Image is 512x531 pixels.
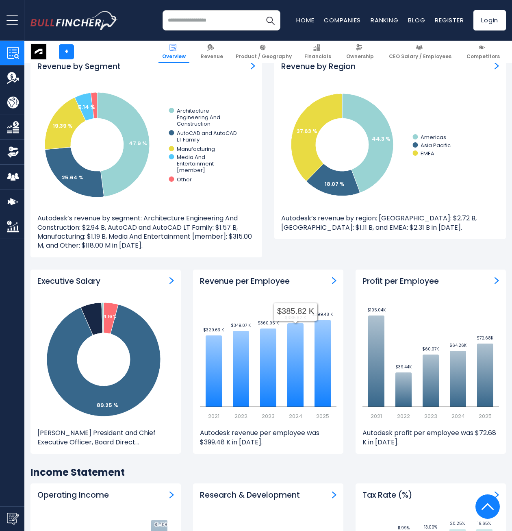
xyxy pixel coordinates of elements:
[324,16,361,24] a: Companies
[162,53,186,60] span: Overview
[332,276,336,284] a: Revenue per Employee
[424,524,437,530] text: 13.00%
[398,525,410,531] text: 11.99%
[203,327,224,333] text: $329.63 K
[435,16,464,24] a: Register
[37,490,109,501] h3: Operating Income
[297,127,317,135] text: 37.63 %
[59,44,74,59] a: +
[466,53,500,60] span: Competitors
[449,342,467,348] text: $64.26K
[236,53,292,60] span: Product / Geography
[422,346,439,352] text: $60.07K
[408,16,425,24] a: Blog
[450,520,465,527] text: 20.25%
[477,520,491,527] text: 19.65%
[177,129,237,144] text: AutoCAD and AutoCAD LT Family
[477,335,494,341] text: $72.68K
[37,429,174,447] p: [PERSON_NAME] President and Chief Executive Officer, Board Direct...
[367,307,386,313] text: $105.04K
[332,490,336,498] a: Research & Development
[397,412,410,420] text: 2022
[200,429,336,447] p: Autodesk revenue per employee was $399.48 K in [DATE].
[208,412,219,420] text: 2021
[258,320,279,326] text: $360.95 K
[301,41,335,63] a: Financials
[7,146,19,158] img: Ownership
[285,315,306,321] text: $385.82 K
[262,412,275,420] text: 2023
[158,41,189,63] a: Overview
[231,322,251,329] text: $349.07 K
[289,412,302,420] text: 2024
[177,107,220,128] text: Architecture Engineering And Construction
[200,276,290,287] h3: Revenue per Employee
[234,412,247,420] text: 2022
[372,135,391,143] text: 44.3 %
[385,41,455,63] a: CEO Salary / Employees
[304,53,331,60] span: Financials
[53,122,73,130] tspan: 19.39 %
[37,214,255,250] p: Autodesk’s revenue by segment: Architecture Engineering And Construction: $2.94 B, AutoCAD and Au...
[197,41,227,63] a: Revenue
[31,44,46,59] img: ADSK logo
[30,11,118,30] a: Go to homepage
[325,180,345,188] text: 18.07 %
[463,41,503,63] a: Competitors
[479,412,492,420] text: 2025
[37,276,100,287] h3: Executive Salary
[473,10,506,30] a: Login
[169,276,174,284] a: ceo-salary
[177,176,192,183] text: Other
[30,11,118,30] img: bullfincher logo
[30,466,506,479] h2: Income Statement
[62,174,84,181] tspan: 25.64 %
[129,139,147,147] tspan: 47.9 %
[421,133,446,141] text: Americas
[421,150,434,157] text: EMEA
[495,490,499,498] a: Tax Rate
[389,53,451,60] span: CEO Salary / Employees
[281,214,499,232] p: Autodesk’s revenue by region: [GEOGRAPHIC_DATA]: $2.72 B, [GEOGRAPHIC_DATA]: $1.11 B, and EMEA: $...
[362,276,439,287] h3: Profit per Employee
[362,490,412,501] h3: Tax Rate (%)
[260,10,280,30] button: Search
[177,145,215,153] text: Manufacturing
[362,429,499,447] p: Autodesk profit per employee was $72.68 K in [DATE].
[200,490,300,501] h3: Research & Development
[312,311,333,318] text: $399.48 K
[371,16,398,24] a: Ranking
[296,16,314,24] a: Home
[343,41,377,63] a: Ownership
[424,412,437,420] text: 2023
[37,62,121,72] h3: Revenue by Segment
[177,153,214,174] text: Media And Entertainment [member]
[103,313,117,320] tspan: 4.16 %
[346,53,374,60] span: Ownership
[97,401,118,409] tspan: 89.25 %
[371,412,382,420] text: 2021
[395,364,412,370] text: $39.44K
[251,62,255,70] a: Revenue by Segment
[232,41,295,63] a: Product / Geography
[495,276,499,284] a: Profit per Employee
[169,490,174,498] a: Operating Income
[421,141,451,149] text: Asia Pacific
[78,103,95,111] tspan: 5.14 %
[316,412,329,420] text: 2025
[154,522,167,528] text: $1.40B
[201,53,223,60] span: Revenue
[451,412,465,420] text: 2024
[495,62,499,70] a: Revenue by Region
[281,62,356,72] h3: Revenue by Region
